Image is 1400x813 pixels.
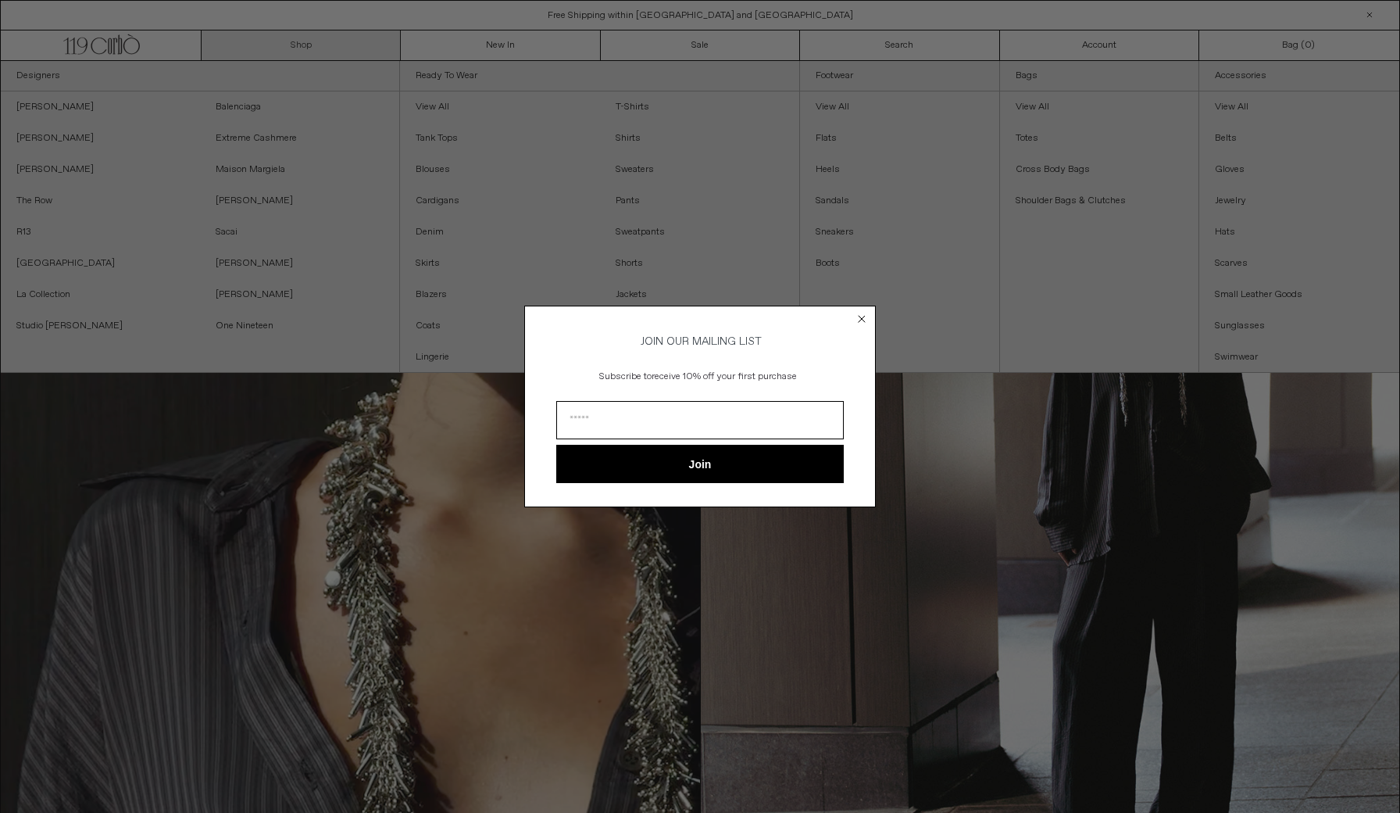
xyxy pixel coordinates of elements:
span: Subscribe to [599,371,652,383]
span: receive 10% off your first purchase [652,371,797,383]
span: JOIN OUR MAILING LIST [638,335,762,349]
button: Join [556,445,844,483]
input: Email [556,401,844,439]
button: Close dialog [854,311,870,327]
